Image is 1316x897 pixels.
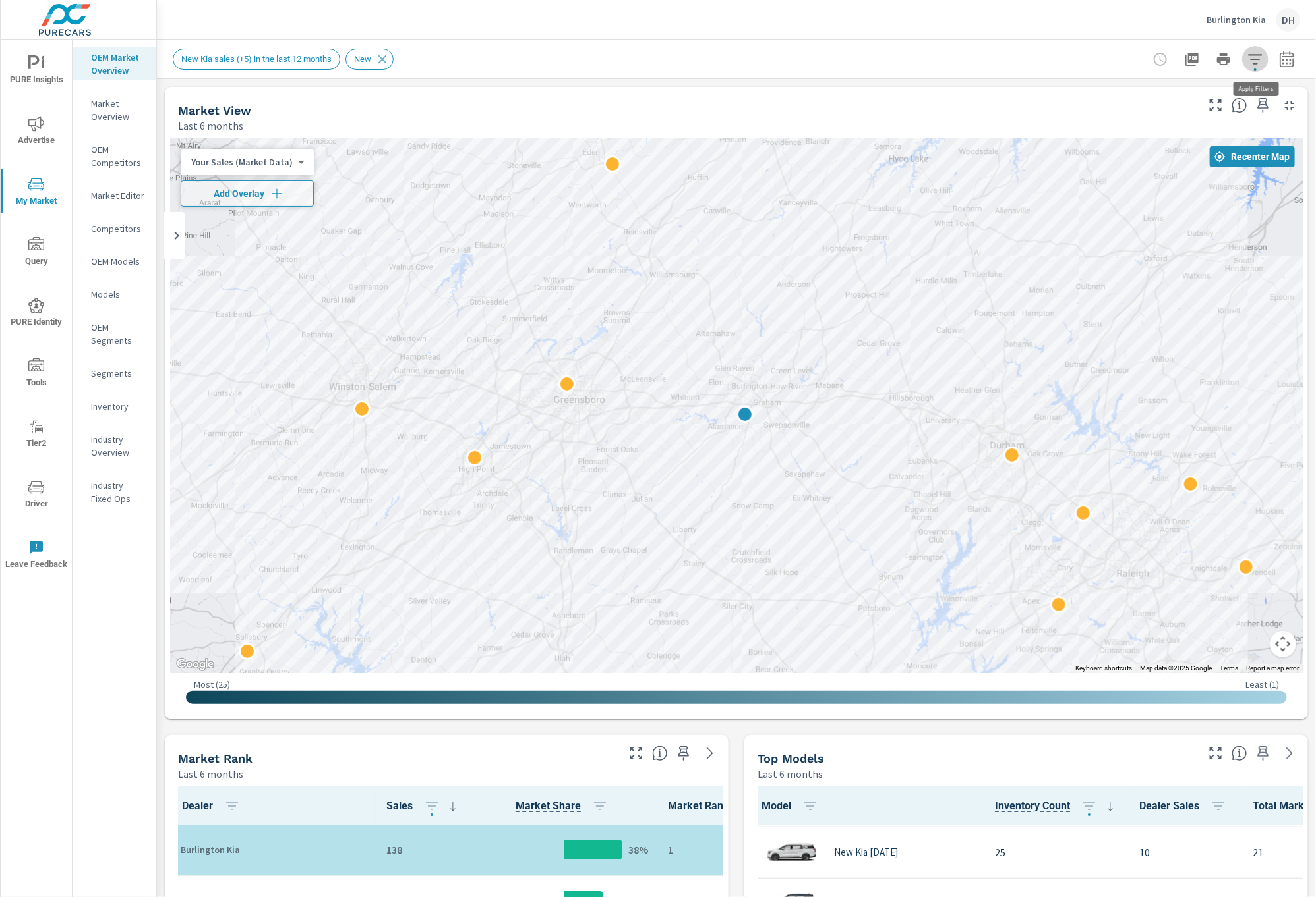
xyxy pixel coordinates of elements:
span: Find the biggest opportunities in your market for your inventory. Understand by postal code where... [1232,97,1247,113]
h5: Top Models [758,751,824,765]
a: See more details in report [1279,743,1300,764]
p: New Kia [DATE] [834,846,898,858]
p: Industry Overview [91,433,146,459]
div: Models [73,285,156,304]
p: OEM Segments [91,321,146,347]
button: Map camera controls [1270,631,1296,657]
div: Market Overview [73,94,156,126]
span: New Kia sales (+5) in the last 12 months [173,54,340,64]
span: Save this to your personalized report [673,743,694,764]
span: Sales [386,798,461,814]
p: Segments [91,367,146,380]
span: PURE Identity [5,298,68,330]
div: Segments [73,364,156,383]
button: Make Fullscreen [1205,95,1226,116]
span: Model [762,798,823,814]
div: New [345,49,394,70]
p: 10 [1139,844,1232,860]
span: Advertise [5,116,68,148]
button: Print Report [1211,46,1237,72]
p: Models [91,288,146,301]
p: Most ( 25 ) [194,678,230,690]
p: Least ( 1 ) [1245,678,1279,690]
p: Inventory [91,400,146,413]
p: Market Editor [91,189,146,202]
span: Driver [5,479,68,512]
p: Last 6 months [178,118,243,134]
span: Market Share [516,798,613,814]
button: Recenter Map [1210,146,1295,167]
p: Burlington Kia [1207,14,1266,26]
p: Market Overview [91,97,146,123]
p: Industry Fixed Ops [91,479,146,505]
div: OEM Competitors [73,140,156,173]
span: PURE Insights [5,55,68,88]
span: The number of vehicles currently in dealer inventory. This does not include shared inventory, nor... [995,798,1070,814]
p: OEM Competitors [91,143,146,169]
span: Tier2 [5,419,68,451]
span: New [346,54,379,64]
button: Keyboard shortcuts [1075,664,1132,673]
span: Add Overlay [187,187,308,200]
span: Recenter Map [1215,151,1290,163]
p: Last 6 months [178,766,243,782]
span: Dealer Sales [1139,798,1232,814]
span: Save this to your personalized report [1253,743,1274,764]
a: See more details in report [700,743,721,764]
div: nav menu [1,40,72,585]
p: 1 [668,842,762,857]
p: OEM Market Overview [91,51,146,77]
span: Save this to your personalized report [1253,95,1274,116]
span: Find the biggest opportunities within your model lineup nationwide. [Source: Market registration ... [1232,746,1247,761]
span: Tools [5,358,68,391]
button: Add Overlay [181,180,314,207]
p: 38% [629,842,649,857]
div: DH [1276,8,1300,32]
img: glamour [765,832,818,872]
button: Minimize Widget [1279,95,1300,116]
span: Market Rank [668,798,762,814]
button: Make Fullscreen [626,743,647,764]
span: Query [5,237,68,269]
span: Dealer Sales / Total Market Sales. [Market = within dealer PMA (or 60 miles if no PMA is defined)... [516,798,581,814]
a: Open this area in Google Maps (opens a new window) [173,656,217,673]
img: Google [173,656,217,673]
p: OEM Models [91,255,146,268]
span: Inventory Count [995,798,1118,814]
div: Competitors [73,219,156,238]
p: Last 6 months [758,766,823,782]
h5: Market View [178,103,251,117]
a: Report a map error [1246,665,1299,672]
span: Dealer [182,798,245,814]
div: Market Editor [73,186,156,205]
h5: Market Rank [178,751,253,765]
div: OEM Market Overview [73,47,156,80]
p: Burlington Kia [181,843,365,856]
span: Market Rank shows you how you rank, in terms of sales, to other dealerships in your market. “Mark... [652,746,668,761]
div: OEM Segments [73,317,156,350]
span: Leave Feedback [5,540,68,572]
p: Your Sales (Market Data) [191,156,293,168]
div: Industry Overview [73,429,156,462]
span: My Market [5,177,68,209]
a: Terms [1220,665,1238,672]
button: Make Fullscreen [1205,743,1226,764]
div: Your Sales (Market Data) [181,156,303,169]
p: 25 [995,844,1118,860]
div: OEM Models [73,252,156,271]
p: 138 [386,842,461,857]
div: Industry Fixed Ops [73,476,156,508]
span: Map data ©2025 Google [1140,665,1212,672]
div: Inventory [73,396,156,416]
p: Competitors [91,222,146,235]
